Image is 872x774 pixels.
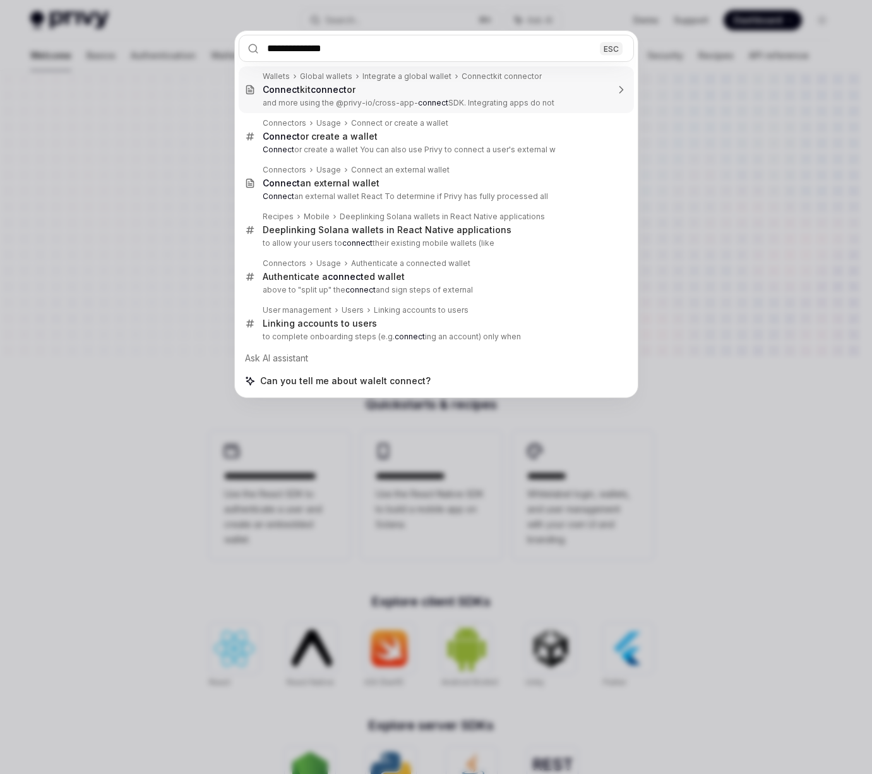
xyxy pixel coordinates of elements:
p: and more using the @privy-io/cross-app- SDK. Integrating apps do not [263,98,607,108]
p: or create a wallet You can also use Privy to connect a user's external w [263,145,607,155]
b: connect [328,271,364,282]
b: connect [342,238,373,248]
div: Linking accounts to users [263,318,377,329]
div: Connectkit connector [462,71,542,82]
div: Deeplinking Solana wallets in React Native applications [340,212,545,222]
b: connect [418,98,448,107]
div: Authenticate a connected wallet [351,258,470,269]
div: Connectors [263,118,306,128]
div: Connectors [263,165,306,175]
div: Connect an external wallet [351,165,450,175]
b: connect [395,332,425,341]
b: Connect [263,131,300,142]
b: connect [345,285,376,294]
div: Authenticate a ed wallet [263,271,405,282]
div: Usage [316,118,341,128]
div: Usage [316,165,341,175]
div: Deeplinking Solana wallets in React Native applications [263,224,511,236]
p: above to "split up" the and sign steps of external [263,285,607,295]
b: Connect [263,191,294,201]
div: User management [263,305,331,315]
div: an external wallet [263,178,379,189]
b: connect [311,84,347,95]
p: an external wallet React To determine if Privy has fully processed all [263,191,607,202]
div: Recipes [263,212,294,222]
div: Linking accounts to users [374,305,469,315]
b: Connect [263,84,300,95]
div: Global wallets [300,71,352,82]
div: Integrate a global wallet [362,71,451,82]
div: Users [342,305,364,315]
p: to complete onboarding steps (e.g. ing an account) only when [263,332,607,342]
div: Wallets [263,71,290,82]
div: Mobile [304,212,330,222]
div: Usage [316,258,341,269]
div: ESC [600,42,623,55]
div: Connect or create a wallet [351,118,448,128]
span: Can you tell me about walelt connect? [260,375,431,387]
b: Connect [263,145,294,154]
div: Connectors [263,258,306,269]
div: kit or [263,84,355,95]
b: Connect [263,178,300,188]
p: to allow your users to their existing mobile wallets (like [263,238,607,248]
div: Ask AI assistant [239,347,634,370]
div: or create a wallet [263,131,378,142]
